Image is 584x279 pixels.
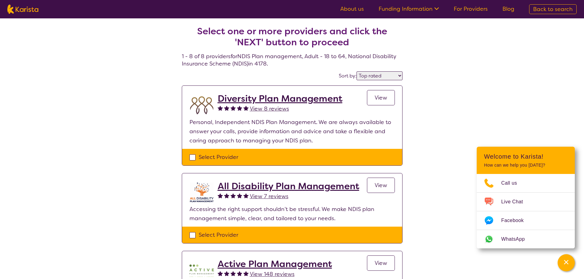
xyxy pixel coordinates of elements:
[250,192,288,201] a: View 7 reviews
[189,118,395,145] p: Personal, Independent NDIS Plan Management. We are always available to answer your calls, provide...
[218,93,342,104] a: Diversity Plan Management
[375,259,387,267] span: View
[477,147,575,248] div: Channel Menu
[231,271,236,276] img: fullstar
[502,5,514,13] a: Blog
[558,254,575,271] button: Channel Menu
[237,105,242,111] img: fullstar
[367,255,395,271] a: View
[218,105,223,111] img: fullstar
[243,105,249,111] img: fullstar
[501,235,532,244] span: WhatsApp
[182,11,403,67] h4: 1 - 8 of 8 providers for NDIS Plan management , Adult - 18 to 64 , National Disability Insurance ...
[484,153,567,160] h2: Welcome to Karista!
[484,163,567,168] p: How can we help you [DATE]?
[250,193,288,200] span: View 7 reviews
[218,271,223,276] img: fullstar
[224,105,229,111] img: fullstar
[501,216,531,225] span: Facebook
[7,5,38,14] img: Karista logo
[454,5,488,13] a: For Providers
[224,271,229,276] img: fullstar
[189,205,395,223] p: Accessing the right support shouldn’t be stressful. We make NDIS plan management simple, clear, a...
[340,5,364,13] a: About us
[218,193,223,198] img: fullstar
[375,182,387,189] span: View
[529,4,577,14] a: Back to search
[189,93,214,118] img: duqvjtfkvnzb31ymex15.png
[250,270,295,279] a: View 148 reviews
[250,104,289,113] a: View 8 reviews
[189,181,214,205] img: at5vqv0lot2lggohlylh.jpg
[477,230,575,248] a: Web link opens in a new tab.
[218,181,359,192] a: All Disability Plan Management
[501,197,530,206] span: Live Chat
[250,270,295,278] span: View 148 reviews
[224,193,229,198] img: fullstar
[375,94,387,101] span: View
[501,179,525,188] span: Call us
[533,6,573,13] span: Back to search
[477,174,575,248] ul: Choose channel
[231,105,236,111] img: fullstar
[243,193,249,198] img: fullstar
[367,90,395,105] a: View
[237,193,242,198] img: fullstar
[218,258,332,270] a: Active Plan Management
[339,73,357,79] label: Sort by:
[237,271,242,276] img: fullstar
[367,178,395,193] a: View
[231,193,236,198] img: fullstar
[250,105,289,112] span: View 8 reviews
[243,271,249,276] img: fullstar
[379,5,439,13] a: Funding Information
[189,26,395,48] h2: Select one or more providers and click the 'NEXT' button to proceed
